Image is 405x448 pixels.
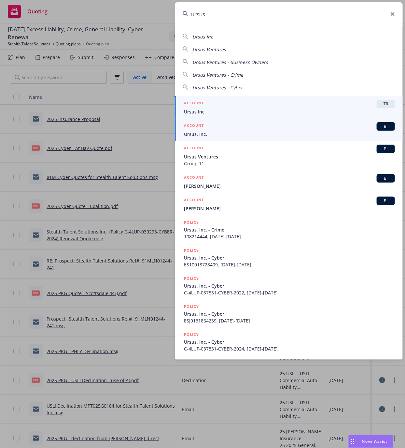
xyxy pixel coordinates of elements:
span: ESJ0131864239, [DATE]-[DATE] [184,317,395,324]
a: POLICYUrsus, Inc. - CyberESJ0131864239, [DATE]-[DATE] [175,300,403,328]
span: BI [379,198,392,204]
span: Ursus Inc [192,34,213,40]
h5: POLICY [184,275,199,282]
span: Ursus Ventures [192,46,226,52]
h5: ACCOUNT [184,100,204,108]
div: Drag to move [349,435,357,448]
span: Ursus, Inc. - Cyber [184,338,395,345]
h5: ACCOUNT [184,197,204,204]
h5: POLICY [184,219,199,226]
span: Ursus Ventures - Business Owners [192,59,268,65]
span: BI [379,146,392,152]
span: C-4LUP-037831-CYBER-2024, [DATE]-[DATE] [184,345,395,352]
h5: ACCOUNT [184,174,204,182]
span: Ursus Ventures - Cyber [192,84,243,91]
span: Group 11 [184,160,395,167]
h5: POLICY [184,303,199,310]
span: Ursus, Inc. - Cyber [184,282,395,289]
span: Ursus Ventures [184,153,395,160]
span: Ursus, Inc. [184,131,395,138]
span: 108214444, [DATE]-[DATE] [184,233,395,240]
a: ACCOUNTBIUrsus VenturesGroup 11 [175,141,403,171]
a: ACCOUNTBI[PERSON_NAME] [175,171,403,193]
h5: POLICY [184,331,199,338]
h5: POLICY [184,247,199,254]
a: ACCOUNTBIUrsus, Inc. [175,119,403,141]
span: Ursus Ventures - Crime [192,72,243,78]
span: ES10018728409, [DATE]-[DATE] [184,261,395,268]
span: C-4LUP-037831-CYBER-2022, [DATE]-[DATE] [184,289,395,296]
span: Ursus, Inc. - Cyber [184,310,395,317]
a: POLICYUrsus, Inc. - CyberC-4LUP-037831-CYBER-2022, [DATE]-[DATE] [175,272,403,300]
span: Nova Assist [362,439,388,444]
span: [PERSON_NAME] [184,205,395,212]
a: ACCOUNTTRUrsus Inc [175,96,403,119]
span: TR [379,101,392,107]
a: ACCOUNTBI[PERSON_NAME] [175,193,403,216]
span: Ursus, Inc. - Cyber [184,254,395,261]
input: Search... [175,2,403,26]
a: POLICYUrsus, Inc. - CyberC-4LUP-037831-CYBER-2024, [DATE]-[DATE] [175,328,403,356]
a: POLICYUrsus, Inc. - CyberES10018728409, [DATE]-[DATE] [175,244,403,272]
span: Ursus Inc [184,108,395,115]
span: Ursus, Inc. - Crime [184,226,395,233]
h5: ACCOUNT [184,122,204,130]
a: POLICYUrsus, Inc. - Crime108214444, [DATE]-[DATE] [175,216,403,244]
button: Nova Assist [348,435,393,448]
span: [PERSON_NAME] [184,183,395,189]
h5: ACCOUNT [184,145,204,153]
span: BI [379,175,392,181]
span: BI [379,124,392,129]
